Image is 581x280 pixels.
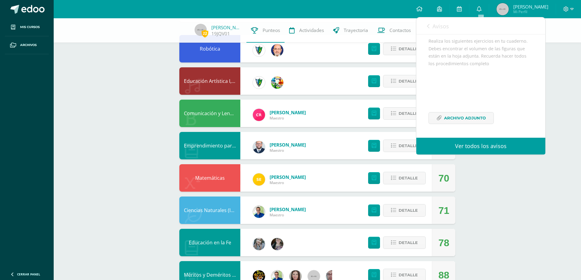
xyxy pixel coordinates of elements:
[270,109,306,115] span: [PERSON_NAME]
[383,172,426,184] button: Detalle
[179,164,240,192] div: Matemáticas
[399,43,418,55] span: Detalle
[383,204,426,217] button: Detalle
[270,142,306,148] span: [PERSON_NAME]
[5,36,49,54] a: Archivos
[438,229,449,257] div: 78
[253,141,265,153] img: eaa624bfc361f5d4e8a554d75d1a3cf6.png
[253,44,265,56] img: 9f174a157161b4ddbe12118a61fed988.png
[497,3,509,15] img: 45x45
[20,43,37,48] span: Archivos
[253,206,265,218] img: 692ded2a22070436d299c26f70cfa591.png
[399,76,418,87] span: Detalle
[299,27,324,34] span: Actividades
[383,236,426,249] button: Detalle
[179,67,240,95] div: Educación Artística I, Música y Danza
[211,30,230,37] a: 19JQV01
[20,25,40,30] span: Mis cursos
[246,18,285,43] a: Punteos
[179,35,240,62] div: Robótica
[444,112,486,124] span: Archivo Adjunto
[270,206,306,212] span: [PERSON_NAME]
[513,4,548,10] span: [PERSON_NAME]
[253,173,265,186] img: 03c2987289e60ca238394da5f82a525a.png
[399,205,418,216] span: Detalle
[253,76,265,89] img: 9f174a157161b4ddbe12118a61fed988.png
[271,238,283,250] img: 8322e32a4062cfa8b237c59eedf4f548.png
[270,174,306,180] span: [PERSON_NAME]
[416,138,545,154] a: Ver todos los avisos
[399,140,418,151] span: Detalle
[383,107,426,120] button: Detalle
[270,180,306,185] span: Maestro
[373,18,415,43] a: Contactos
[513,9,548,14] span: Mi Perfil
[399,172,418,184] span: Detalle
[429,112,494,124] a: Archivo Adjunto
[399,237,418,248] span: Detalle
[179,100,240,127] div: Comunicación y Lenguaje, Idioma Español
[285,18,328,43] a: Actividades
[383,75,426,87] button: Detalle
[270,212,306,218] span: Maestro
[253,238,265,250] img: cba4c69ace659ae4cf02a5761d9a2473.png
[270,115,306,121] span: Maestro
[432,23,449,30] span: Avisos
[438,165,449,192] div: 70
[5,18,49,36] a: Mis cursos
[179,132,240,159] div: Emprendimiento para la Productividad
[179,197,240,224] div: Ciencias Naturales (Introducción a la Biología)
[271,76,283,89] img: 159e24a6ecedfdf8f489544946a573f0.png
[429,37,533,131] div: Realiza los siguientes ejercicios en tu cuaderno. Debes encontrar el volumen de las figuras que e...
[389,27,411,34] span: Contactos
[344,27,368,34] span: Trayectoria
[195,24,207,36] img: 45x45
[270,148,306,153] span: Maestro
[202,30,208,37] span: 22
[399,108,418,119] span: Detalle
[438,197,449,224] div: 71
[271,44,283,56] img: 6b7a2a75a6c7e6282b1a1fdce061224c.png
[211,24,242,30] a: [PERSON_NAME]
[253,109,265,121] img: ab28fb4d7ed199cf7a34bbef56a79c5b.png
[17,272,40,276] span: Cerrar panel
[328,18,373,43] a: Trayectoria
[263,27,280,34] span: Punteos
[383,140,426,152] button: Detalle
[179,229,240,256] div: Educación en la Fe
[383,43,426,55] button: Detalle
